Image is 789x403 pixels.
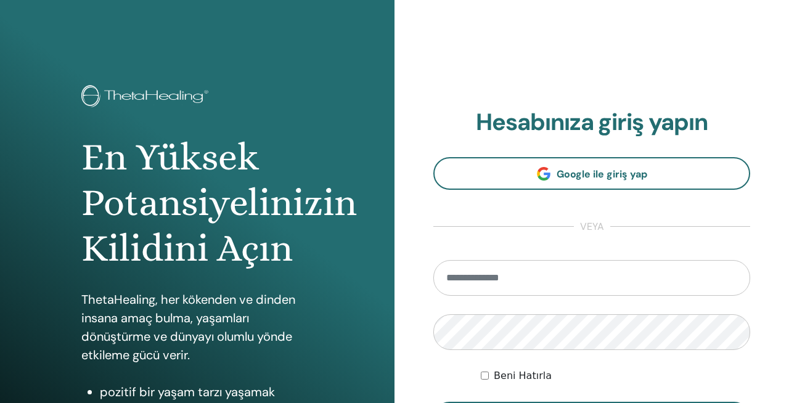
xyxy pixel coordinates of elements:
label: Beni Hatırla [494,368,552,383]
span: veya [574,219,610,234]
span: Google ile giriş yap [557,168,647,181]
li: pozitif bir yaşam tarzı yaşamak [100,383,314,401]
a: Google ile giriş yap [433,157,750,190]
p: ThetaHealing, her kökenden ve dinden insana amaç bulma, yaşamları dönüştürme ve dünyayı olumlu yö... [81,290,314,364]
h1: En Yüksek Potansiyelinizin Kilidini Açın [81,134,314,272]
div: Keep me authenticated indefinitely or until I manually logout [481,368,750,383]
h2: Hesabınıza giriş yapın [433,108,750,137]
